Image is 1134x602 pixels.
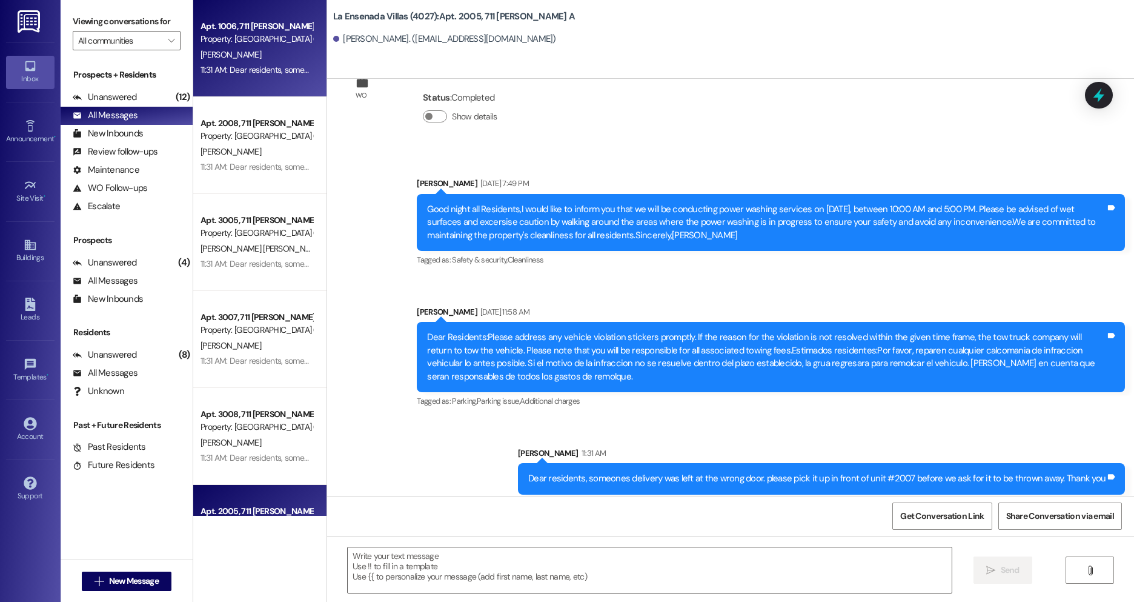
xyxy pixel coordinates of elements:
[579,447,606,460] div: 11:31 AM
[73,12,181,31] label: Viewing conversations for
[201,227,313,239] div: Property: [GEOGRAPHIC_DATA] (4027)
[333,33,556,45] div: [PERSON_NAME]. ([EMAIL_ADDRESS][DOMAIN_NAME])
[201,437,261,448] span: [PERSON_NAME]
[73,145,157,158] div: Review follow-ups
[73,441,146,453] div: Past Residents
[18,10,42,33] img: ResiDesk Logo
[73,91,137,104] div: Unanswered
[998,503,1122,530] button: Share Conversation via email
[73,293,143,306] div: New Inbounds
[6,56,55,89] a: Inbox
[109,575,159,587] span: New Message
[73,385,124,398] div: Unknown
[201,452,761,463] div: 11:31 AM: Dear residents, someones delivery was left at the wrong door. please pick it up in fron...
[73,109,138,122] div: All Messages
[518,495,1125,512] div: Tagged as:
[201,505,313,518] div: Apt. 2005, 711 [PERSON_NAME] A
[6,413,55,446] a: Account
[201,117,313,130] div: Apt. 2008, 711 [PERSON_NAME] A
[528,472,1106,485] div: Dear residents, someones delivery was left at the wrong door. please pick it up in front of unit ...
[477,177,529,190] div: [DATE] 7:49 PM
[477,306,529,318] div: [DATE] 11:58 AM
[201,311,313,324] div: Apt. 3007, 711 [PERSON_NAME] A
[201,421,313,433] div: Property: [GEOGRAPHIC_DATA] (4027)
[201,324,313,336] div: Property: [GEOGRAPHIC_DATA] (4027)
[417,177,1125,194] div: [PERSON_NAME]
[73,256,137,269] div: Unanswered
[201,33,313,45] div: Property: [GEOGRAPHIC_DATA] (4027)
[73,459,154,472] div: Future Residents
[175,253,193,272] div: (4)
[201,340,261,351] span: [PERSON_NAME]
[1006,510,1114,523] span: Share Conversation via email
[6,294,55,327] a: Leads
[6,175,55,208] a: Site Visit •
[477,396,520,406] span: Parking issue ,
[520,396,580,406] span: Additional charges
[986,566,995,575] i: 
[61,326,193,339] div: Residents
[201,146,261,157] span: [PERSON_NAME]
[508,255,544,265] span: Cleanliness
[423,92,450,104] b: Status
[73,164,139,176] div: Maintenance
[452,396,477,406] span: Parking ,
[6,473,55,506] a: Support
[73,367,138,380] div: All Messages
[73,200,120,213] div: Escalate
[47,371,48,380] span: •
[973,557,1032,584] button: Send
[78,31,161,50] input: All communities
[73,127,143,140] div: New Inbounds
[892,503,992,530] button: Get Conversation Link
[201,49,261,60] span: [PERSON_NAME]
[201,408,313,421] div: Apt. 3008, 711 [PERSON_NAME] A
[423,89,502,107] div: : Completed
[61,419,193,432] div: Past + Future Residents
[201,161,761,172] div: 11:31 AM: Dear residents, someones delivery was left at the wrong door. please pick it up in fron...
[201,64,761,75] div: 11:31 AM: Dear residents, someones delivery was left at the wrong door. please pick it up in fron...
[44,192,45,201] span: •
[201,20,313,33] div: Apt. 1006, 711 [PERSON_NAME] A
[201,130,313,142] div: Property: [GEOGRAPHIC_DATA] (4027)
[356,89,367,102] div: WO
[73,275,138,287] div: All Messages
[6,354,55,387] a: Templates •
[54,133,56,141] span: •
[201,214,313,227] div: Apt. 3005, 711 [PERSON_NAME] A
[333,10,575,23] b: La Ensenada Villas (4027): Apt. 2005, 711 [PERSON_NAME] A
[518,447,1125,464] div: [PERSON_NAME]
[201,355,761,366] div: 11:31 AM: Dear residents, someones delivery was left at the wrong door. please pick it up in fron...
[176,346,193,364] div: (8)
[900,510,984,523] span: Get Conversation Link
[417,392,1125,410] div: Tagged as:
[1001,564,1020,577] span: Send
[168,36,174,45] i: 
[417,306,1125,323] div: [PERSON_NAME]
[6,235,55,267] a: Buildings
[82,572,171,591] button: New Message
[61,69,193,81] div: Prospects + Residents
[1086,566,1095,575] i: 
[427,203,1106,242] div: Good night all Residents,I would like to inform you that we will be conducting power washing serv...
[73,349,137,361] div: Unanswered
[61,234,193,247] div: Prospects
[452,255,507,265] span: Safety & security ,
[201,243,323,254] span: [PERSON_NAME] [PERSON_NAME]
[427,331,1106,383] div: Dear Residents:Please address any vehicle violation stickers promptly. If the reason for the viol...
[94,577,104,586] i: 
[73,182,147,195] div: WO Follow-ups
[417,251,1125,269] div: Tagged as:
[201,258,761,269] div: 11:31 AM: Dear residents, someones delivery was left at the wrong door. please pick it up in fron...
[173,88,193,107] div: (12)
[452,110,497,123] label: Show details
